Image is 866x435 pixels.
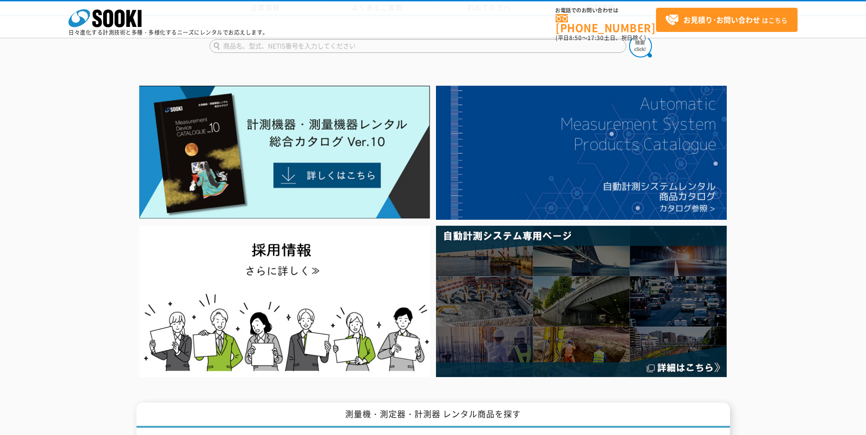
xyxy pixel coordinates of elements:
img: 自動計測システムカタログ [436,86,727,220]
span: お電話でのお問い合わせは [556,8,656,13]
input: 商品名、型式、NETIS番号を入力してください [210,39,626,53]
strong: お見積り･お問い合わせ [683,14,760,25]
span: はこちら [665,13,787,27]
img: btn_search.png [629,35,652,57]
a: お見積り･お問い合わせはこちら [656,8,798,32]
img: SOOKI recruit [139,226,430,377]
h1: 測量機・測定器・計測器 レンタル商品を探す [136,403,730,428]
span: 17:30 [588,34,604,42]
a: [PHONE_NUMBER] [556,14,656,33]
p: 日々進化する計測技術と多種・多様化するニーズにレンタルでお応えします。 [68,30,268,35]
img: 自動計測システム専用ページ [436,226,727,377]
span: (平日 ～ 土日、祝日除く) [556,34,646,42]
img: Catalog Ver10 [139,86,430,219]
span: 8:50 [569,34,582,42]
